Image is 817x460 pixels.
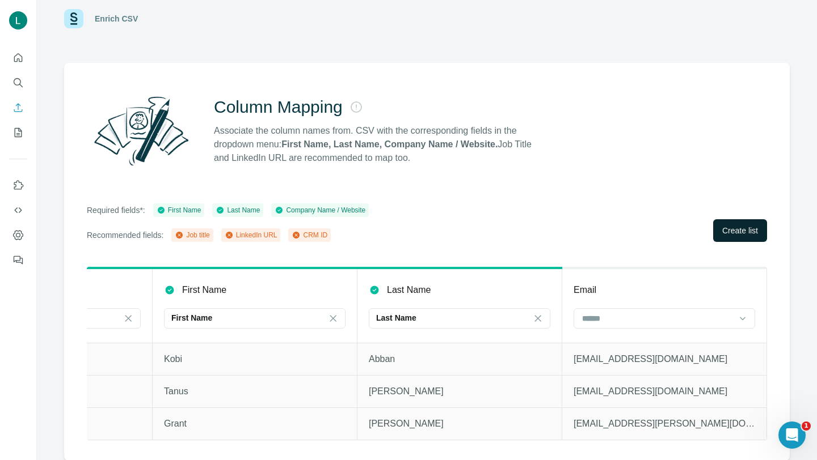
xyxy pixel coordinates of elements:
[9,122,27,143] button: My lists
[225,230,277,240] div: LinkedIn URL
[216,205,260,215] div: Last Name
[87,205,145,216] p: Required fields*:
[369,417,550,431] p: [PERSON_NAME]
[182,283,226,297] p: First Name
[778,421,806,449] iframe: Intercom live chat
[9,48,27,68] button: Quick start
[275,205,365,215] div: Company Name / Website
[9,73,27,93] button: Search
[95,13,138,24] div: Enrich CSV
[9,250,27,270] button: Feedback
[574,385,755,398] p: [EMAIL_ADDRESS][DOMAIN_NAME]
[9,175,27,195] button: Use Surfe on LinkedIn
[9,97,27,118] button: Enrich CSV
[369,352,550,366] p: Abban
[9,11,27,29] img: Avatar
[157,205,201,215] div: First Name
[164,352,346,366] p: Kobi
[164,385,346,398] p: Tanus
[9,225,27,245] button: Dashboard
[574,417,755,431] p: [EMAIL_ADDRESS][PERSON_NAME][DOMAIN_NAME]
[292,230,327,240] div: CRM ID
[175,230,209,240] div: Job title
[214,124,542,165] p: Associate the column names from. CSV with the corresponding fields in the dropdown menu: Job Titl...
[722,225,758,236] span: Create list
[369,385,550,398] p: [PERSON_NAME]
[387,283,431,297] p: Last Name
[64,9,83,28] img: Surfe Logo
[214,97,343,117] h2: Column Mapping
[87,229,163,241] p: Recommended fields:
[9,200,27,220] button: Use Surfe API
[802,421,811,431] span: 1
[87,90,196,172] img: Surfe Illustration - Column Mapping
[376,312,416,323] p: Last Name
[574,283,596,297] p: Email
[171,312,212,323] p: First Name
[713,219,767,242] button: Create list
[574,352,755,366] p: [EMAIL_ADDRESS][DOMAIN_NAME]
[164,417,346,431] p: Grant
[281,139,498,149] strong: First Name, Last Name, Company Name / Website.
